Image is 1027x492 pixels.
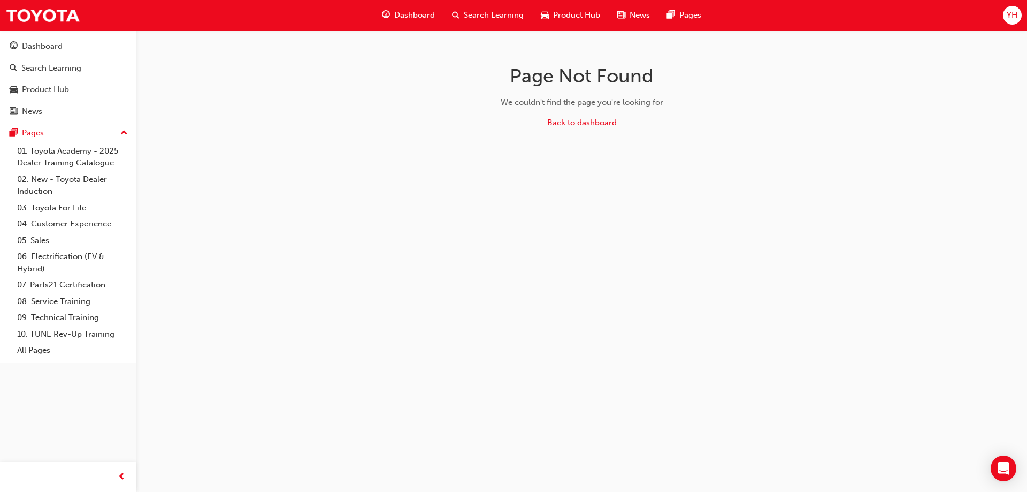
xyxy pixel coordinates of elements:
[22,84,69,96] div: Product Hub
[394,9,435,21] span: Dashboard
[991,456,1016,481] div: Open Intercom Messenger
[679,9,701,21] span: Pages
[382,9,390,22] span: guage-icon
[4,36,132,56] a: Dashboard
[412,96,752,109] div: We couldn't find the page you're looking for
[617,9,625,22] span: news-icon
[630,9,650,21] span: News
[658,4,710,26] a: pages-iconPages
[532,4,609,26] a: car-iconProduct Hub
[10,42,18,51] span: guage-icon
[547,118,617,127] a: Back to dashboard
[4,102,132,122] a: News
[21,62,81,74] div: Search Learning
[22,127,44,139] div: Pages
[10,85,18,95] span: car-icon
[13,277,132,293] a: 07. Parts21 Certification
[10,107,18,117] span: news-icon
[13,248,132,277] a: 06. Electrification (EV & Hybrid)
[120,126,128,140] span: up-icon
[13,326,132,343] a: 10. TUNE Rev-Up Training
[464,9,524,21] span: Search Learning
[13,342,132,359] a: All Pages
[10,64,17,73] span: search-icon
[4,123,132,143] button: Pages
[1003,6,1022,25] button: YH
[10,128,18,138] span: pages-icon
[4,80,132,100] a: Product Hub
[13,309,132,326] a: 09. Technical Training
[13,171,132,200] a: 02. New - Toyota Dealer Induction
[13,232,132,249] a: 05. Sales
[22,105,42,118] div: News
[609,4,658,26] a: news-iconNews
[118,471,126,484] span: prev-icon
[667,9,675,22] span: pages-icon
[553,9,600,21] span: Product Hub
[5,3,80,27] img: Trak
[4,58,132,78] a: Search Learning
[443,4,532,26] a: search-iconSearch Learning
[13,143,132,171] a: 01. Toyota Academy - 2025 Dealer Training Catalogue
[541,9,549,22] span: car-icon
[373,4,443,26] a: guage-iconDashboard
[22,40,63,52] div: Dashboard
[452,9,459,22] span: search-icon
[13,216,132,232] a: 04. Customer Experience
[13,293,132,310] a: 08. Service Training
[13,200,132,216] a: 03. Toyota For Life
[4,34,132,123] button: DashboardSearch LearningProduct HubNews
[1007,9,1017,21] span: YH
[412,64,752,88] h1: Page Not Found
